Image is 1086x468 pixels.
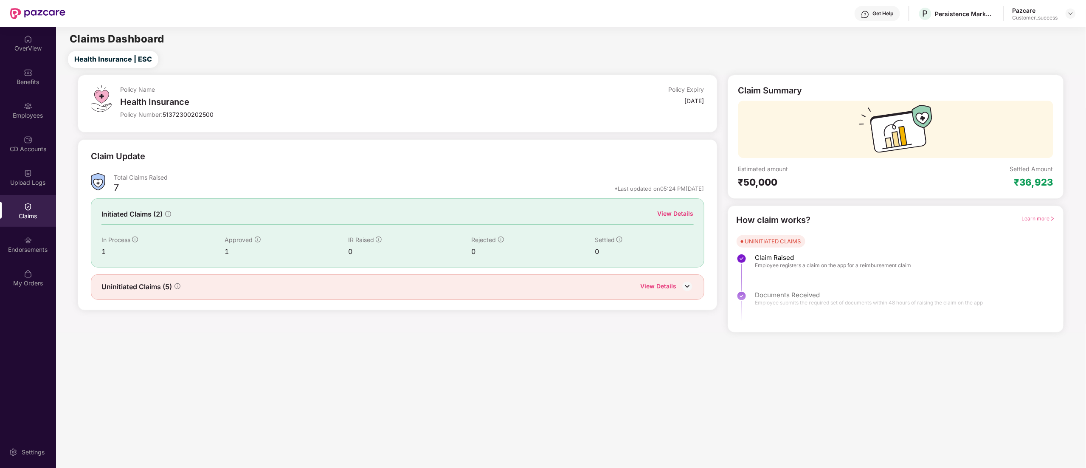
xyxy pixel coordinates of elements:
img: DownIcon [681,280,694,293]
div: 1 [101,246,225,257]
div: 7 [114,181,119,196]
span: info-circle [165,211,171,217]
img: svg+xml;base64,PHN2ZyBpZD0iSGVscC0zMngzMiIgeG1sbnM9Imh0dHA6Ly93d3cudzMub3JnLzIwMDAvc3ZnIiB3aWR0aD... [861,10,869,19]
span: info-circle [132,237,138,242]
div: 0 [348,246,472,257]
img: New Pazcare Logo [10,8,65,19]
div: UNINITIATED CLAIMS [745,237,801,245]
div: Settings [19,448,47,457]
span: Initiated Claims (2) [101,209,163,220]
div: View Details [641,282,677,293]
div: [DATE] [685,97,704,105]
div: Policy Expiry [669,85,704,93]
span: Health Insurance | ESC [74,54,152,65]
img: svg+xml;base64,PHN2ZyB3aWR0aD0iMTcyIiBoZWlnaHQ9IjExMyIgdmlld0JveD0iMCAwIDE3MiAxMTMiIGZpbGw9Im5vbm... [859,105,932,158]
span: Uninitiated Claims (5) [101,282,172,292]
img: svg+xml;base64,PHN2ZyB4bWxucz0iaHR0cDovL3d3dy53My5vcmcvMjAwMC9zdmciIHdpZHRoPSI0OS4zMiIgaGVpZ2h0PS... [91,85,112,112]
img: svg+xml;base64,PHN2ZyBpZD0iQmVuZWZpdHMiIHhtbG5zPSJodHRwOi8vd3d3LnczLm9yZy8yMDAwL3N2ZyIgd2lkdGg9Ij... [24,68,32,77]
span: info-circle [616,237,622,242]
div: Customer_success [1013,14,1058,21]
div: 0 [472,246,595,257]
img: svg+xml;base64,PHN2ZyBpZD0iVXBsb2FkX0xvZ3MiIGRhdGEtbmFtZT0iVXBsb2FkIExvZ3MiIHhtbG5zPSJodHRwOi8vd3... [24,169,32,178]
img: svg+xml;base64,PHN2ZyBpZD0iRW5kb3JzZW1lbnRzIiB4bWxucz0iaHR0cDovL3d3dy53My5vcmcvMjAwMC9zdmciIHdpZH... [24,236,32,245]
div: Health Insurance [120,97,509,107]
div: View Details [658,209,694,218]
button: Health Insurance | ESC [68,51,158,68]
span: info-circle [498,237,504,242]
div: 1 [225,246,349,257]
span: P [923,8,928,19]
span: IR Raised [348,236,374,243]
img: ClaimsSummaryIcon [91,173,105,191]
span: Claim Raised [755,254,912,262]
span: Employee registers a claim on the app for a reimbursement claim [755,262,912,269]
img: svg+xml;base64,PHN2ZyBpZD0iRHJvcGRvd24tMzJ4MzIiIHhtbG5zPSJodHRwOi8vd3d3LnczLm9yZy8yMDAwL3N2ZyIgd2... [1067,10,1074,17]
img: svg+xml;base64,PHN2ZyBpZD0iQ0RfQWNjb3VudHMiIGRhdGEtbmFtZT0iQ0QgQWNjb3VudHMiIHhtbG5zPSJodHRwOi8vd3... [24,135,32,144]
span: In Process [101,236,130,243]
span: info-circle [376,237,382,242]
div: Policy Name [120,85,509,93]
h2: Claims Dashboard [70,34,164,44]
img: svg+xml;base64,PHN2ZyBpZD0iTXlfT3JkZXJzIiBkYXRhLW5hbWU9Ik15IE9yZGVycyIgeG1sbnM9Imh0dHA6Ly93d3cudz... [24,270,32,278]
span: Rejected [472,236,496,243]
span: Approved [225,236,253,243]
div: Total Claims Raised [114,173,704,181]
span: info-circle [255,237,261,242]
div: Claim Update [91,150,145,163]
div: Persistence Market Research Private Limited [935,10,995,18]
div: 0 [595,246,693,257]
img: svg+xml;base64,PHN2ZyBpZD0iU2V0dGluZy0yMHgyMCIgeG1sbnM9Imh0dHA6Ly93d3cudzMub3JnLzIwMDAvc3ZnIiB3aW... [9,448,17,457]
div: Estimated amount [738,165,896,173]
img: svg+xml;base64,PHN2ZyBpZD0iSG9tZSIgeG1sbnM9Imh0dHA6Ly93d3cudzMub3JnLzIwMDAvc3ZnIiB3aWR0aD0iMjAiIG... [24,35,32,43]
img: svg+xml;base64,PHN2ZyBpZD0iU3RlcC1Eb25lLTMyeDMyIiB4bWxucz0iaHR0cDovL3d3dy53My5vcmcvMjAwMC9zdmciIH... [737,254,747,264]
div: ₹36,923 [1014,176,1053,188]
span: Learn more [1022,215,1055,222]
span: right [1050,216,1055,221]
img: svg+xml;base64,PHN2ZyBpZD0iQ2xhaW0iIHhtbG5zPSJodHRwOi8vd3d3LnczLm9yZy8yMDAwL3N2ZyIgd2lkdGg9IjIwIi... [24,203,32,211]
span: info-circle [174,283,180,289]
div: Claim Summary [738,85,802,96]
div: How claim works? [737,214,811,227]
div: Get Help [873,10,894,17]
span: Settled [595,236,615,243]
span: 51372300202500 [163,111,214,118]
div: Pazcare [1013,6,1058,14]
div: Settled Amount [1010,165,1053,173]
div: Policy Number: [120,110,509,118]
img: svg+xml;base64,PHN2ZyBpZD0iRW1wbG95ZWVzIiB4bWxucz0iaHR0cDovL3d3dy53My5vcmcvMjAwMC9zdmciIHdpZHRoPS... [24,102,32,110]
div: ₹50,000 [738,176,896,188]
div: *Last updated on 05:24 PM[DATE] [615,185,704,192]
